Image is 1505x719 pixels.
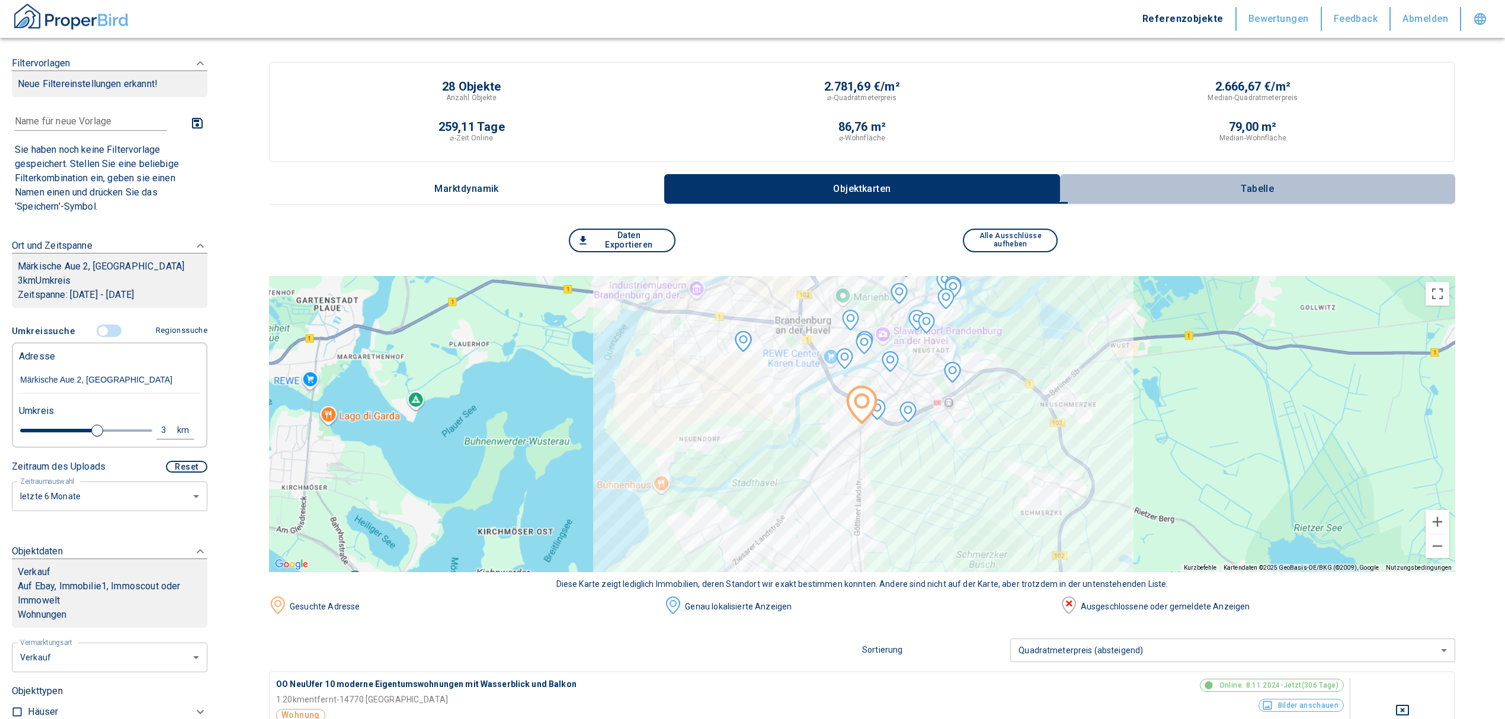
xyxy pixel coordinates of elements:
p: Umkreis [19,404,54,418]
p: 3 km Umkreis [18,274,201,288]
button: Umkreissuche [12,320,80,342]
button: Kurzbefehle [1184,564,1216,572]
p: Märkische Aue 2, [GEOGRAPHIC_DATA] [18,259,201,274]
p: Zeitspanne: [DATE] - [DATE] [18,288,201,302]
div: ObjektdatenVerkaufAuf Ebay, Immobilie1, Immoscout oder ImmoweltWohnungen [12,532,207,640]
p: Median-Quadratmeterpreis [1208,92,1298,103]
button: Verkleinern [1426,534,1449,558]
p: ⌀-Zeit Online [450,133,492,143]
p: ⌀-Quadratmeterpreis [827,92,896,103]
p: Häuser [28,705,58,719]
p: 14770 [GEOGRAPHIC_DATA] [340,694,448,706]
p: 79,00 m² [1229,121,1277,133]
p: Zeitraum des Uploads [12,460,105,474]
button: 3km [156,422,194,439]
div: Diese Karte zeigt lediglich Immobilien, deren Standort wir exakt bestimmen konnten. Andere sind n... [269,578,1455,590]
p: 1.20 km entfernt - [276,694,340,706]
p: Ort und Zeitspanne [12,239,92,253]
a: Nutzungsbedingungen (wird in neuem Tab geöffnet) [1386,564,1452,571]
button: Feedback [1322,7,1391,31]
span: Kartendaten ©2025 GeoBasis-DE/BKG (©2009), Google [1224,564,1379,571]
p: OO NeuUfer 10 moderne Eigentumswohnungen mit Wasserblick und Balkon [276,678,899,691]
p: Wohnungen [18,608,201,622]
div: Ausgeschlossene oder gemeldete Anzeigen [1078,601,1455,613]
button: Abmelden [1391,7,1461,31]
p: Sortierung [862,644,1010,656]
p: Adresse [19,349,55,364]
p: 259,11 Tage [438,121,505,133]
p: Objektkarten [832,184,892,194]
div: Quadratmeterpreis (absteigend) [1010,634,1455,666]
p: 86,76 m² [838,121,886,133]
button: Daten Exportieren [569,229,675,252]
p: Objekttypen [12,684,207,698]
p: Filtervorlagen [12,56,70,70]
button: Vollbildansicht ein/aus [1426,282,1449,306]
p: Marktdynamik [434,184,499,194]
button: Bilder anschauen [1259,699,1344,712]
p: 2.666,67 €/m² [1215,81,1291,92]
div: Ort und ZeitspanneMärkische Aue 2, [GEOGRAPHIC_DATA]3kmUmkreisZeitspanne: [DATE] - [DATE] [12,227,207,320]
button: Referenzobjekte [1131,7,1237,31]
p: ⌀-Wohnfläche [839,133,885,143]
div: 3 [159,423,181,438]
div: km [181,423,191,438]
img: image [269,596,287,614]
img: Google [272,557,311,572]
button: Deselect for this search [1356,703,1448,717]
button: ProperBird Logo and Home Button [12,2,130,36]
button: Alle Ausschlüsse aufheben [963,229,1058,252]
button: Reset [166,461,207,473]
div: Gesuchte Adresse [287,601,664,613]
div: wrapped label tabs example [269,174,1455,204]
button: Vergrößern [1426,510,1449,534]
p: Neue Filtereinstellungen erkannt! [18,77,201,91]
button: Regionssuche [151,320,207,341]
a: Dieses Gebiet in Google Maps öffnen (in neuem Fenster) [272,557,311,572]
div: FiltervorlagenNeue Filtereinstellungen erkannt! [12,320,207,511]
div: FiltervorlagenNeue Filtereinstellungen erkannt! [12,44,207,109]
p: Sie haben noch keine Filtervorlage gespeichert. Stellen Sie eine beliebige Filterkombination ein,... [15,143,204,214]
button: Bewertungen [1237,7,1322,31]
div: Genau lokalisierte Anzeigen [682,601,1059,613]
p: Verkauf [18,565,50,579]
div: letzte 6 Monate [12,641,207,673]
p: Median-Wohnfläche [1219,133,1286,143]
p: Auf Ebay, Immobilie1, Immoscout oder Immowelt [18,579,201,608]
div: letzte 6 Monate [12,480,207,512]
p: 28 Objekte [442,81,501,92]
img: image [664,596,682,614]
input: Adresse ändern [19,367,200,394]
p: Objektdaten [12,544,63,558]
div: FiltervorlagenNeue Filtereinstellungen erkannt! [12,109,207,217]
p: 2.781,69 €/m² [824,81,899,92]
p: Anzahl Objekte [446,92,497,103]
p: Tabelle [1228,184,1287,194]
img: ProperBird Logo and Home Button [12,2,130,31]
img: image [1060,596,1078,614]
